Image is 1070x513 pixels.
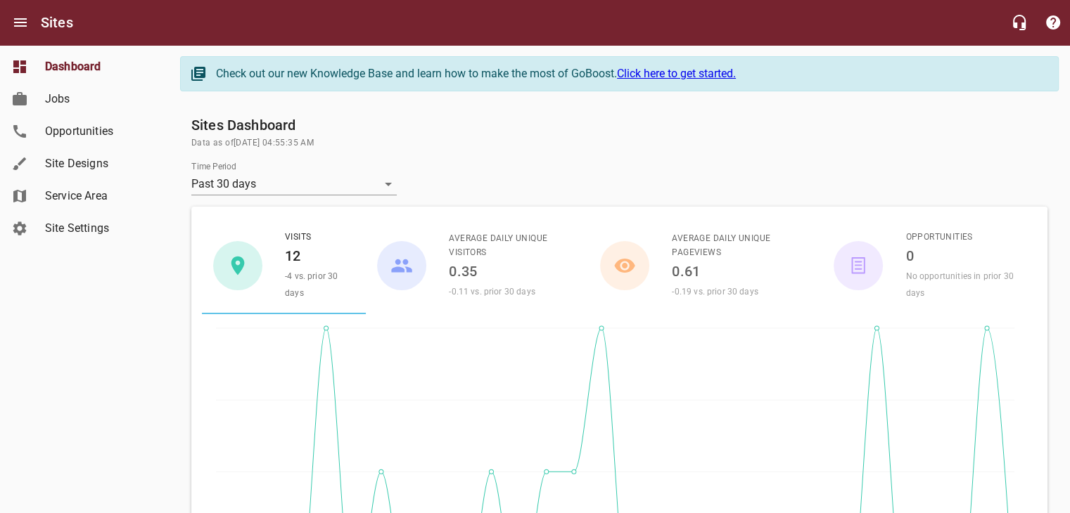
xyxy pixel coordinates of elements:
[905,230,1014,245] span: Opportunities
[41,11,73,34] h6: Sites
[285,230,343,245] span: Visits
[285,271,338,298] span: -4 vs. prior 30 days
[905,271,1013,298] span: No opportunities in prior 30 days
[191,114,1047,136] h6: Sites Dashboard
[191,173,397,195] div: Past 30 days
[617,67,736,80] a: Click here to get started.
[45,188,152,204] span: Service Area
[1036,6,1070,39] button: Support Portal
[191,136,1047,150] span: Data as of [DATE] 04:55:35 AM
[45,123,152,140] span: Opportunities
[672,232,800,260] span: Average Daily Unique Pageviews
[45,91,152,108] span: Jobs
[191,162,236,171] label: Time Period
[4,6,37,39] button: Open drawer
[1002,6,1036,39] button: Live Chat
[285,245,343,267] h6: 12
[672,287,758,297] span: -0.19 vs. prior 30 days
[216,65,1044,82] div: Check out our new Knowledge Base and learn how to make the most of GoBoost.
[45,155,152,172] span: Site Designs
[449,232,566,260] span: Average Daily Unique Visitors
[45,58,152,75] span: Dashboard
[672,260,800,283] h6: 0.61
[905,245,1014,267] h6: 0
[449,260,566,283] h6: 0.35
[449,287,535,297] span: -0.11 vs. prior 30 days
[45,220,152,237] span: Site Settings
